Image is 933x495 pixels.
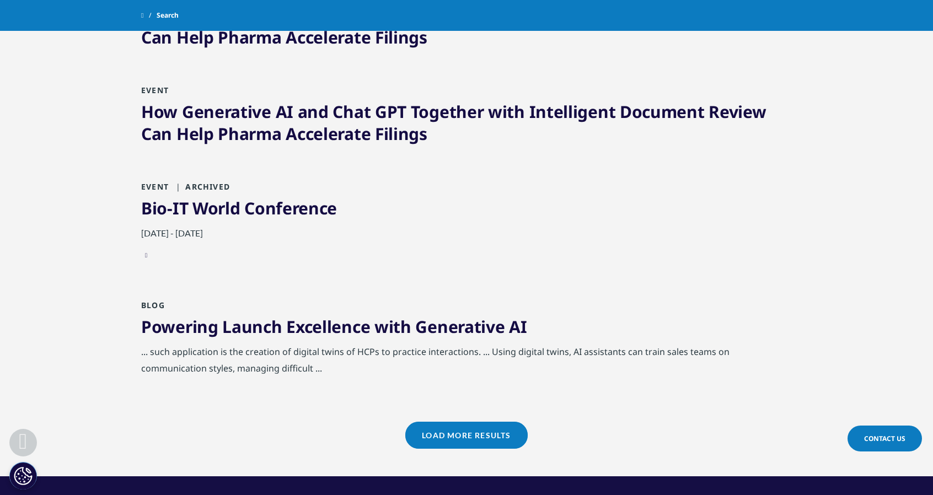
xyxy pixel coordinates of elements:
[157,6,179,25] span: Search
[864,434,905,443] span: Contact Us
[405,422,527,449] a: Load More Results
[141,343,792,382] div: ... such application is the creation of digital twins of HCPs to practice interactions. ... Using...
[141,197,337,219] a: Bio-IT World Conference
[9,462,37,489] button: 쿠키 설정
[141,100,766,145] a: How Generative AI and Chat GPT Together with Intelligent Document Review Can Help Pharma Accelera...
[141,315,527,338] a: Powering Launch Excellence with Generative AI
[171,181,230,192] span: Archived
[141,300,165,310] span: Blog
[848,426,922,451] a: Contact Us
[141,85,169,95] span: Event
[141,225,792,247] div: [DATE] - [DATE]
[141,181,169,192] span: Event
